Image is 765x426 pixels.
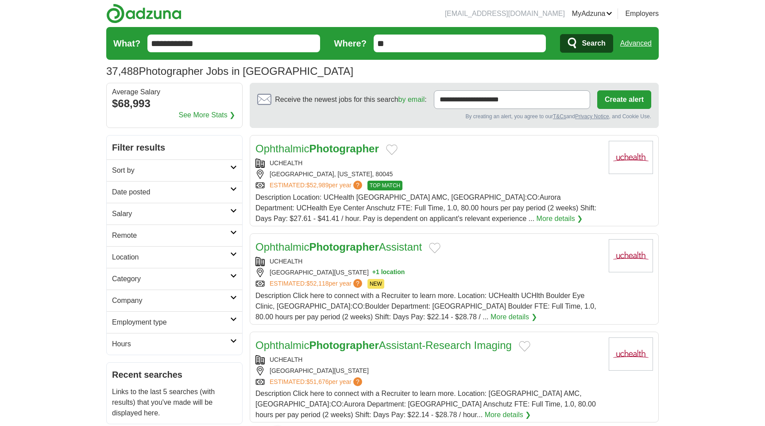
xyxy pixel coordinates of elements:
[270,159,302,167] a: UCHEALTH
[429,243,440,253] button: Add to favorite jobs
[582,35,605,52] span: Search
[107,203,242,225] a: Salary
[106,63,139,79] span: 37,488
[386,144,398,155] button: Add to favorite jobs
[106,65,353,77] h1: Photographer Jobs in [GEOGRAPHIC_DATA]
[107,268,242,290] a: Category
[255,268,602,277] div: [GEOGRAPHIC_DATA][US_STATE]
[625,8,659,19] a: Employers
[112,209,230,219] h2: Salary
[112,274,230,284] h2: Category
[609,337,653,371] img: UCHealth logo
[112,89,237,96] div: Average Salary
[334,37,367,50] label: Where?
[107,290,242,311] a: Company
[597,90,651,109] button: Create alert
[309,143,379,155] strong: Photographer
[270,181,364,190] a: ESTIMATED:$52,989per year?
[255,241,422,253] a: OphthalmicPhotographerAssistant
[255,339,512,351] a: OphthalmicPhotographerAssistant-Research Imaging
[107,181,242,203] a: Date posted
[609,141,653,174] img: UCHealth logo
[112,165,230,176] h2: Sort by
[445,8,565,19] li: [EMAIL_ADDRESS][DOMAIN_NAME]
[107,225,242,246] a: Remote
[367,181,402,190] span: TOP MATCH
[367,279,384,289] span: NEW
[112,317,230,328] h2: Employment type
[255,390,596,418] span: Description Click here to connect with a Recruiter to learn more. Location: [GEOGRAPHIC_DATA] AMC...
[112,339,230,349] h2: Hours
[353,279,362,288] span: ?
[255,366,602,376] div: [GEOGRAPHIC_DATA][US_STATE]
[491,312,537,322] a: More details ❯
[255,292,596,321] span: Description Click here to connect with a Recruiter to learn more. Location: UCHealth UCHlth Bould...
[353,377,362,386] span: ?
[353,181,362,190] span: ?
[485,410,531,420] a: More details ❯
[537,213,583,224] a: More details ❯
[270,356,302,363] a: UCHEALTH
[255,194,596,222] span: Description Location: UCHealth [GEOGRAPHIC_DATA] AMC, [GEOGRAPHIC_DATA]:CO:Aurora Department: UCH...
[112,187,230,198] h2: Date posted
[112,387,237,418] p: Links to the last 5 searches (with results) that you've made will be displayed here.
[257,112,651,120] div: By creating an alert, you agree to our and , and Cookie Use.
[112,295,230,306] h2: Company
[113,37,140,50] label: What?
[270,258,302,265] a: UCHEALTH
[372,268,376,277] span: +
[179,110,236,120] a: See More Stats ❯
[112,368,237,381] h2: Recent searches
[553,113,566,120] a: T&Cs
[306,182,329,189] span: $52,989
[309,339,379,351] strong: Photographer
[620,35,652,52] a: Advanced
[270,279,364,289] a: ESTIMATED:$52,118per year?
[398,96,425,103] a: by email
[255,170,602,179] div: [GEOGRAPHIC_DATA], [US_STATE], 80045
[572,8,613,19] a: MyAdzuna
[107,159,242,181] a: Sort by
[372,268,405,277] button: +1 location
[106,4,182,23] img: Adzuna logo
[275,94,426,105] span: Receive the newest jobs for this search :
[107,136,242,159] h2: Filter results
[306,378,329,385] span: $51,676
[107,246,242,268] a: Location
[255,143,379,155] a: OphthalmicPhotographer
[112,252,230,263] h2: Location
[107,333,242,355] a: Hours
[270,377,364,387] a: ESTIMATED:$51,676per year?
[560,34,613,53] button: Search
[107,311,242,333] a: Employment type
[112,96,237,112] div: $68,993
[112,230,230,241] h2: Remote
[575,113,609,120] a: Privacy Notice
[519,341,530,352] button: Add to favorite jobs
[306,280,329,287] span: $52,118
[309,241,379,253] strong: Photographer
[609,239,653,272] img: UCHealth logo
